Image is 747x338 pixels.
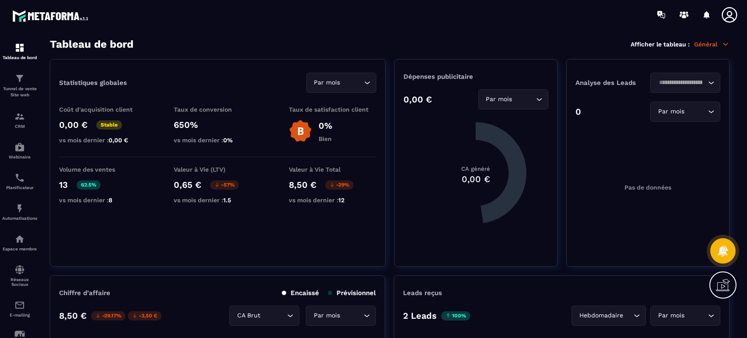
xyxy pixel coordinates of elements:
p: -57% [210,180,239,190]
p: Tunnel de vente Site web [2,86,37,98]
p: 0% [319,120,332,131]
p: Encaissé [282,289,319,297]
p: Afficher le tableau : [631,41,690,48]
p: Volume des ventes [59,166,147,173]
p: Réseaux Sociaux [2,277,37,287]
p: Analyse des Leads [575,79,648,87]
span: 1.5 [223,197,231,204]
a: formationformationTableau de bord [2,36,37,67]
p: -29% [325,180,354,190]
p: Webinaire [2,155,37,159]
a: social-networksocial-networkRéseaux Sociaux [2,258,37,293]
p: 0,65 € [174,180,201,190]
p: Espace membre [2,246,37,251]
a: formationformationCRM [2,105,37,135]
p: 650% [174,120,261,130]
div: Search for option [650,306,720,326]
p: 8,50 € [289,180,316,190]
p: 8,50 € [59,310,87,321]
img: formation [14,111,25,122]
p: Dépenses publicitaire [403,73,548,81]
p: vs mois dernier : [59,137,147,144]
span: Par mois [656,107,686,116]
p: Pas de données [624,184,671,191]
img: scheduler [14,173,25,183]
img: email [14,300,25,310]
img: b-badge-o.b3b20ee6.svg [289,120,312,143]
div: Search for option [478,89,548,109]
span: Par mois [656,311,686,320]
p: vs mois dernier : [174,197,261,204]
input: Search for option [686,311,706,320]
div: Search for option [306,73,376,93]
p: 100% [441,311,470,320]
div: Search for option [229,306,299,326]
p: Automatisations [2,216,37,221]
span: 12 [338,197,344,204]
p: Taux de satisfaction client [289,106,376,113]
p: 0,00 € [59,120,88,130]
h3: Tableau de bord [50,38,133,50]
p: vs mois dernier : [174,137,261,144]
div: Search for option [650,73,720,93]
a: automationsautomationsAutomatisations [2,197,37,227]
p: Prévisionnel [328,289,376,297]
p: Valeur à Vie Total [289,166,376,173]
p: CRM [2,124,37,129]
p: Taux de conversion [174,106,261,113]
img: social-network [14,264,25,275]
input: Search for option [342,311,361,320]
div: Search for option [306,306,376,326]
p: Coût d'acquisition client [59,106,147,113]
div: Search for option [572,306,646,326]
p: Valeur à Vie (LTV) [174,166,261,173]
img: logo [12,8,91,24]
img: automations [14,203,25,214]
p: Général [694,40,729,48]
p: Tableau de bord [2,55,37,60]
p: Statistiques globales [59,79,127,87]
p: Bien [319,135,332,142]
p: 0,00 € [403,94,432,105]
img: formation [14,73,25,84]
img: automations [14,142,25,152]
input: Search for option [686,107,706,116]
p: 2 Leads [403,310,437,321]
span: Par mois [312,311,342,320]
a: automationsautomationsWebinaire [2,135,37,166]
span: Par mois [484,95,514,104]
a: schedulerschedulerPlanificateur [2,166,37,197]
a: formationformationTunnel de vente Site web [2,67,37,105]
a: emailemailE-mailing [2,293,37,324]
p: -3,50 € [128,311,161,320]
input: Search for option [342,78,362,88]
p: Planificateur [2,185,37,190]
p: vs mois dernier : [289,197,376,204]
span: 8 [109,197,112,204]
p: 62.5% [77,180,101,190]
a: automationsautomationsEspace membre [2,227,37,258]
input: Search for option [514,95,534,104]
img: formation [14,42,25,53]
span: CA Brut [235,311,262,320]
span: Hebdomadaire [577,311,625,320]
p: 13 [59,180,68,190]
p: Chiffre d’affaire [59,289,110,297]
div: Search for option [650,102,720,122]
p: Stable [96,120,122,130]
p: Leads reçus [403,289,442,297]
span: 0% [223,137,233,144]
p: 0 [575,106,581,117]
input: Search for option [262,311,285,320]
p: vs mois dernier : [59,197,147,204]
span: Par mois [312,78,342,88]
p: -29.17% [91,311,126,320]
img: automations [14,234,25,244]
span: 0,00 € [109,137,128,144]
p: E-mailing [2,313,37,317]
input: Search for option [625,311,631,320]
input: Search for option [656,78,706,88]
